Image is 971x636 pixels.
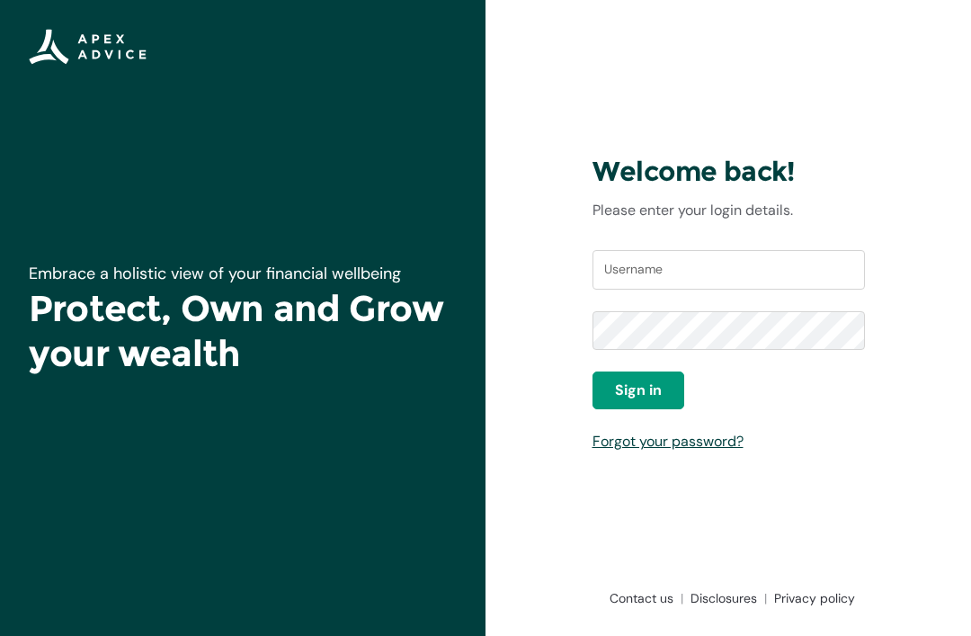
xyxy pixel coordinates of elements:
span: Embrace a holistic view of your financial wellbeing [29,263,401,284]
span: Sign in [615,380,662,401]
p: Please enter your login details. [592,200,865,221]
button: Sign in [592,372,684,409]
a: Privacy policy [767,589,855,607]
a: Disclosures [683,589,767,607]
a: Forgot your password? [592,432,744,451]
h3: Welcome back! [592,155,865,189]
h1: Protect, Own and Grow your wealth [29,286,457,376]
a: Contact us [602,589,683,607]
input: Username [592,250,865,290]
img: Apex Advice Group [29,29,147,65]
